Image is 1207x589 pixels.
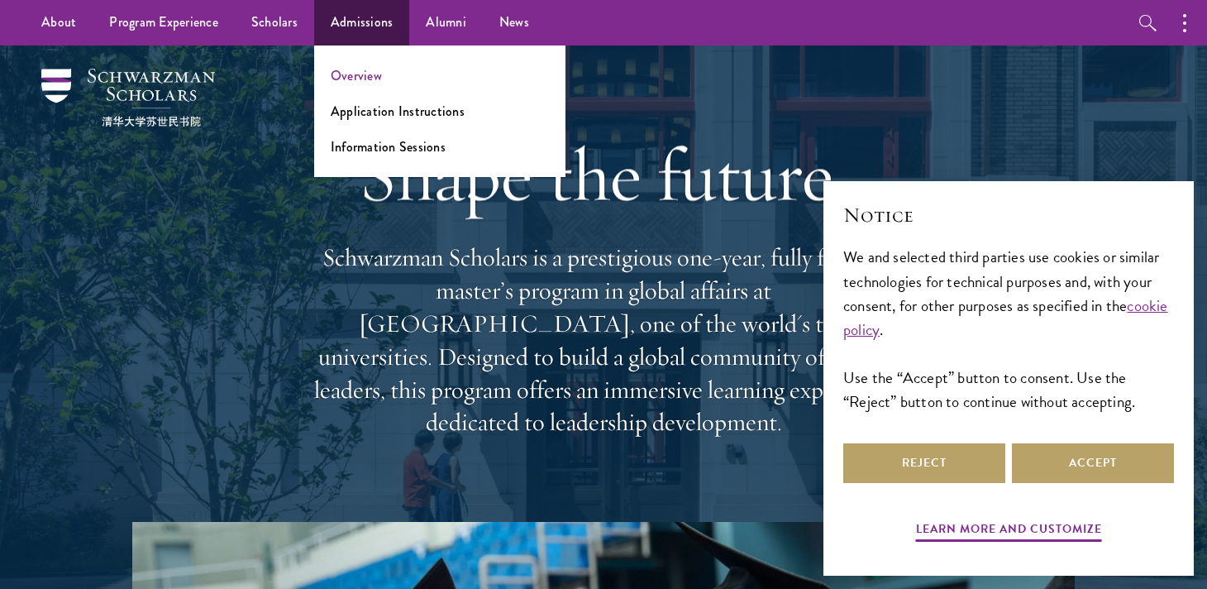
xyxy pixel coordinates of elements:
[331,102,465,121] a: Application Instructions
[916,519,1102,544] button: Learn more and customize
[331,137,446,156] a: Information Sessions
[843,443,1005,483] button: Reject
[843,294,1168,342] a: cookie policy
[306,128,901,221] h1: Shape the future.
[1012,443,1174,483] button: Accept
[843,245,1174,413] div: We and selected third parties use cookies or similar technologies for technical purposes and, wit...
[306,242,901,439] p: Schwarzman Scholars is a prestigious one-year, fully funded master’s program in global affairs at...
[331,66,382,85] a: Overview
[843,201,1174,229] h2: Notice
[41,69,215,127] img: Schwarzman Scholars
